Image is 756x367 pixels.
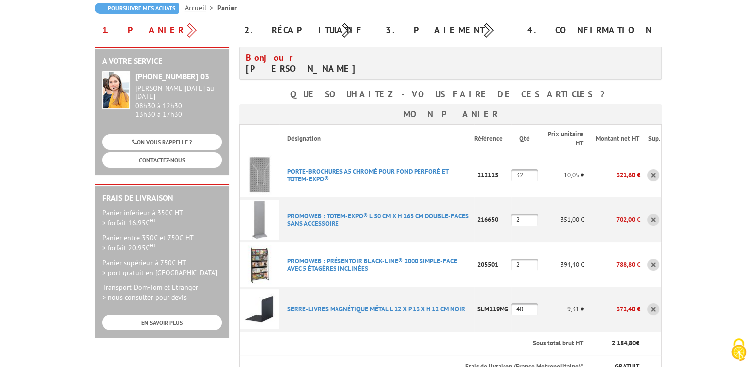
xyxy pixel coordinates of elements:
[246,52,298,63] span: Bonjour
[237,21,378,39] div: 2. Récapitulatif
[102,293,187,302] span: > nous consulter pour devis
[102,194,222,203] h2: Frais de Livraison
[185,3,217,12] a: Accueil
[240,289,279,329] img: SERRE-LIVRES MAGNéTIQUE MéTAL L 12 X P 13 X H 12 CM NOIR
[239,104,662,124] h3: Mon panier
[95,21,237,39] div: 1. Panier
[279,332,584,355] th: Sous total brut HT
[287,167,448,183] a: PORTE-BROCHURES A5 CHROMé POUR FOND PERFORé ET TOTEM-EXPO®
[102,208,222,228] p: Panier inférieur à 350€ HT
[102,71,130,109] img: widget-service.jpg
[538,256,584,273] p: 394,40 €
[520,21,662,39] div: 4. Confirmation
[102,233,222,253] p: Panier entre 350€ et 750€ HT
[102,152,222,168] a: CONTACTEZ-NOUS
[102,258,222,277] p: Panier supérieur à 750€ HT
[240,245,279,284] img: PROMOWEB : PRéSENTOIR BLACK-LINE® 2000 SIMPLE-FACE AVEC 5 éTAGèRES INCLINéES
[474,166,511,183] p: 212115
[474,211,511,228] p: 216650
[474,300,511,318] p: SLM119MG
[721,333,756,367] button: Cookies (fenêtre modale)
[287,212,469,228] a: PROMOWEB : TOTEM-EXPO® L 50 CM X H 165 CM DOUBLE-FACES SANS ACCESSOIRE
[246,52,443,74] h4: [PERSON_NAME]
[538,166,584,183] p: 10,05 €
[102,268,217,277] span: > port gratuit en [GEOGRAPHIC_DATA]
[279,124,474,153] th: Désignation
[584,300,640,318] p: 372,40 €
[102,243,156,252] span: > forfait 20.95€
[240,155,279,195] img: PORTE-BROCHURES A5 CHROMé POUR FOND PERFORé ET TOTEM-EXPO®
[538,211,584,228] p: 351,00 €
[102,134,222,150] a: ON VOUS RAPPELLE ?
[591,339,639,348] p: €
[546,130,583,148] p: Prix unitaire HT
[591,134,639,144] p: Montant net HT
[584,211,640,228] p: 702,00 €
[611,339,635,347] span: 2 184,80
[287,257,457,273] a: PROMOWEB : PRéSENTOIR BLACK-LINE® 2000 SIMPLE-FACE AVEC 5 éTAGèRES INCLINéES
[290,89,610,100] b: Que souhaitez-vous faire de ces articles ?
[584,256,640,273] p: 788,80 €
[102,57,222,66] h2: A votre service
[150,242,156,249] sup: HT
[640,124,661,153] th: Sup.
[102,315,222,330] a: EN SAVOIR PLUS
[378,21,520,39] div: 3. Paiement
[135,84,222,118] div: 08h30 à 12h30 13h30 à 17h30
[511,124,538,153] th: Qté
[217,3,237,13] li: Panier
[287,305,465,313] a: SERRE-LIVRES MAGNéTIQUE MéTAL L 12 X P 13 X H 12 CM NOIR
[135,71,209,81] strong: [PHONE_NUMBER] 03
[95,3,179,14] a: Poursuivre mes achats
[240,200,279,240] img: PROMOWEB : TOTEM-EXPO® L 50 CM X H 165 CM DOUBLE-FACES SANS ACCESSOIRE
[102,218,156,227] span: > forfait 16.95€
[726,337,751,362] img: Cookies (fenêtre modale)
[102,282,222,302] p: Transport Dom-Tom et Etranger
[474,134,510,144] p: Référence
[584,166,640,183] p: 321,60 €
[474,256,511,273] p: 205501
[150,217,156,224] sup: HT
[538,300,584,318] p: 9,31 €
[135,84,222,101] div: [PERSON_NAME][DATE] au [DATE]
